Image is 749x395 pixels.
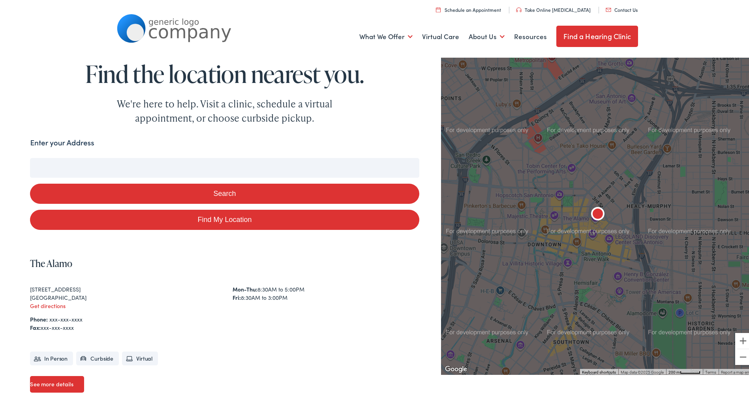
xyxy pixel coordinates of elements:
[76,350,119,364] li: Curbside
[30,314,48,322] strong: Phone:
[30,292,217,300] div: [GEOGRAPHIC_DATA]
[469,21,505,50] a: About Us
[516,6,522,11] img: utility icon
[233,284,257,292] strong: Mon-Thu:
[668,369,680,373] span: 200 m
[666,367,703,373] button: Map Scale: 200 m per 48 pixels
[30,135,94,147] label: Enter your Address
[705,369,716,373] a: Terms (opens in new tab)
[30,182,419,202] button: Search
[436,6,441,11] img: utility icon
[30,374,84,391] a: See more details
[443,363,469,373] a: Open this area in Google Maps (opens a new window)
[30,322,419,330] div: xxx-xxx-xxxx
[588,204,607,223] div: The Alamo
[436,5,501,11] a: Schedule an Appointment
[30,350,73,364] li: In Person
[556,24,638,45] a: Find a Hearing Clinic
[98,95,351,124] div: We're here to help. Visit a clinic, schedule a virtual appointment, or choose curbside pickup.
[606,6,611,10] img: utility icon
[30,300,66,308] a: Get directions
[516,5,591,11] a: Take Online [MEDICAL_DATA]
[621,369,664,373] span: Map data ©2025 Google
[30,284,217,292] div: [STREET_ADDRESS]
[233,284,419,300] div: 8:30AM to 5:00PM 8:30AM to 3:00PM
[49,314,83,322] a: xxx-xxx-xxxx
[422,21,459,50] a: Virtual Care
[233,292,241,300] strong: Fri:
[359,21,413,50] a: What We Offer
[30,255,72,268] a: The Alamo
[122,350,158,364] li: Virtual
[30,59,419,85] h1: Find the location nearest you.
[514,21,547,50] a: Resources
[30,322,41,330] strong: Fax:
[30,156,419,176] input: Enter your address or zip code
[606,5,638,11] a: Contact Us
[582,368,616,374] button: Keyboard shortcuts
[443,363,469,373] img: Google
[30,208,419,228] a: Find My Location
